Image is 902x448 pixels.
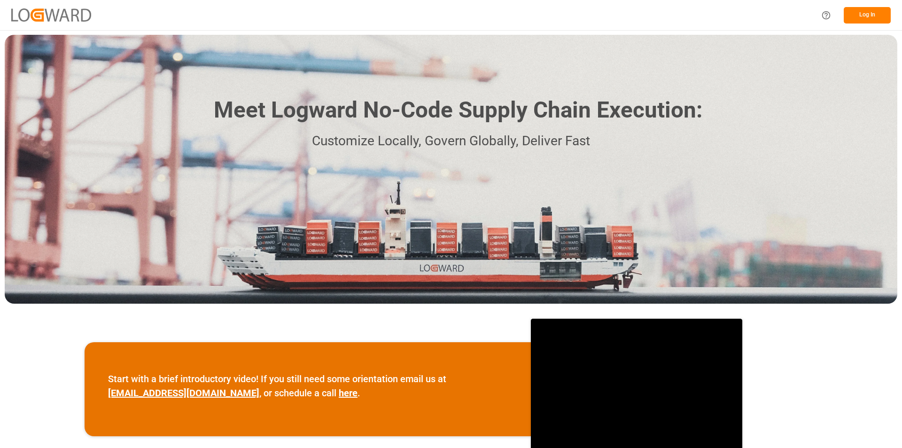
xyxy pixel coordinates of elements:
[816,5,837,26] button: Help Center
[108,372,507,400] p: Start with a brief introductory video! If you still need some orientation email us at , or schedu...
[11,8,91,21] img: Logward_new_orange.png
[108,387,259,399] a: [EMAIL_ADDRESS][DOMAIN_NAME]
[844,7,891,24] button: Log In
[339,387,358,399] a: here
[200,131,702,152] p: Customize Locally, Govern Globally, Deliver Fast
[214,94,702,127] h1: Meet Logward No-Code Supply Chain Execution:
